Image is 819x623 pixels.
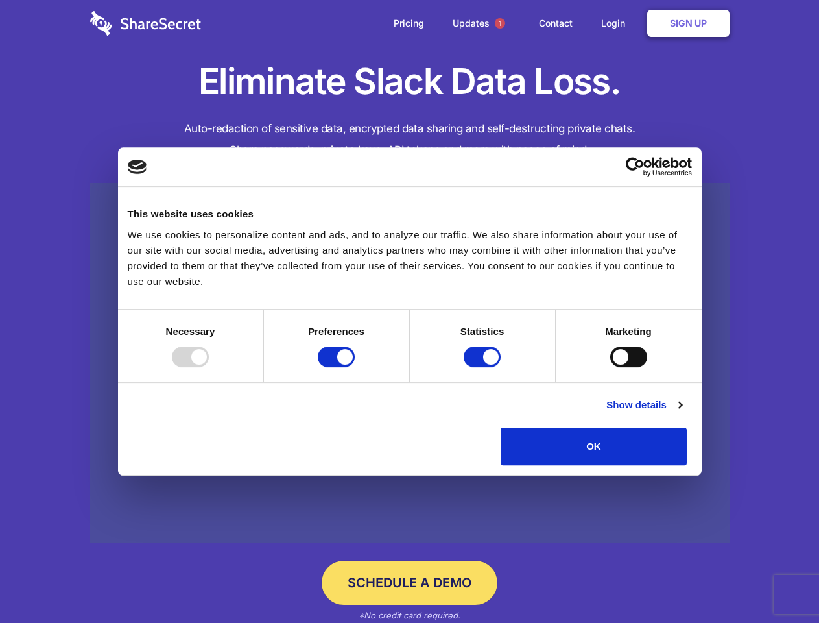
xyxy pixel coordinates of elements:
span: 1 [495,18,505,29]
strong: Statistics [460,326,504,337]
a: Login [588,3,645,43]
img: logo [128,160,147,174]
a: Sign Up [647,10,730,37]
strong: Marketing [605,326,652,337]
div: This website uses cookies [128,206,692,222]
h4: Auto-redaction of sensitive data, encrypted data sharing and self-destructing private chats. Shar... [90,118,730,161]
a: Wistia video thumbnail [90,183,730,543]
strong: Necessary [166,326,215,337]
div: We use cookies to personalize content and ads, and to analyze our traffic. We also share informat... [128,227,692,289]
button: OK [501,428,687,465]
a: Usercentrics Cookiebot - opens in a new window [578,157,692,177]
em: *No credit card required. [359,610,460,620]
a: Schedule a Demo [322,561,497,605]
img: logo-wordmark-white-trans-d4663122ce5f474addd5e946df7df03e33cb6a1c49d2221995e7729f52c070b2.svg [90,11,201,36]
a: Pricing [381,3,437,43]
strong: Preferences [308,326,364,337]
h1: Eliminate Slack Data Loss. [90,58,730,105]
a: Contact [526,3,586,43]
a: Show details [606,397,682,413]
